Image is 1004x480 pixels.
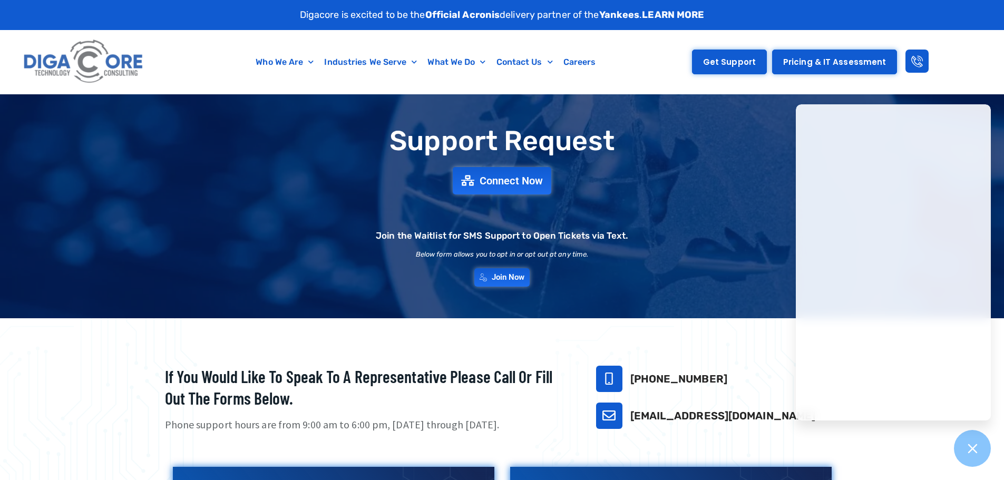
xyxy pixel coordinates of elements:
h2: Join the Waitlist for SMS Support to Open Tickets via Text. [376,231,628,240]
a: Connect Now [453,167,551,194]
a: Contact Us [491,50,558,74]
a: Join Now [474,268,530,287]
h2: If you would like to speak to a representative please call or fill out the forms below. [165,366,570,409]
img: Digacore logo 1 [21,35,147,89]
span: Pricing & IT Assessment [783,58,886,66]
a: Pricing & IT Assessment [772,50,897,74]
a: [PHONE_NUMBER] [630,373,727,385]
h2: Below form allows you to opt in or opt out at any time. [416,251,589,258]
a: Who We Are [250,50,319,74]
iframe: Chatgenie Messenger [796,104,991,420]
a: Industries We Serve [319,50,422,74]
p: Digacore is excited to be the delivery partner of the . [300,8,705,22]
a: 732-646-5725 [596,366,622,392]
a: Careers [558,50,601,74]
span: Get Support [703,58,756,66]
h1: Support Request [139,126,866,156]
nav: Menu [198,50,655,74]
a: Get Support [692,50,767,74]
span: Join Now [492,273,525,281]
span: Connect Now [480,175,543,186]
strong: Yankees [599,9,640,21]
a: What We Do [422,50,491,74]
p: Phone support hours are from 9:00 am to 6:00 pm, [DATE] through [DATE]. [165,417,570,433]
strong: Official Acronis [425,9,500,21]
a: [EMAIL_ADDRESS][DOMAIN_NAME] [630,409,816,422]
a: support@digacore.com [596,403,622,429]
a: LEARN MORE [642,9,704,21]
